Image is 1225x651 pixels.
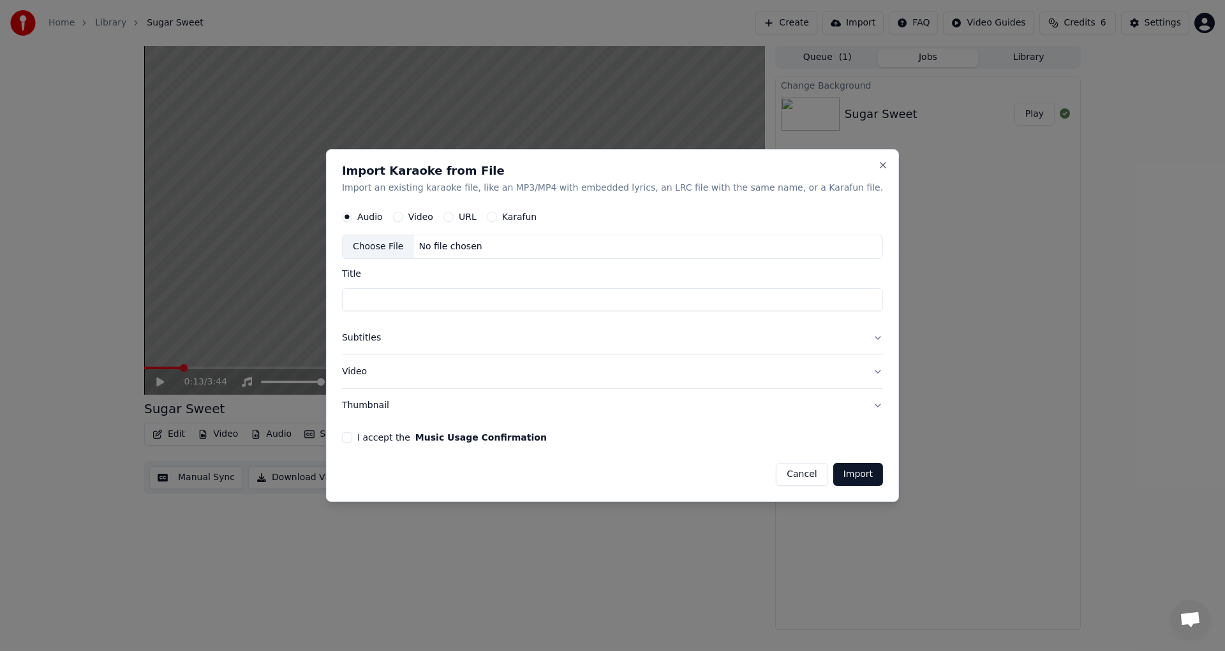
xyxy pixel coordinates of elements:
p: Import an existing karaoke file, like an MP3/MP4 with embedded lyrics, an LRC file with the same ... [342,182,883,194]
label: Video [408,213,433,222]
button: Import [833,463,883,486]
label: I accept the [357,433,547,442]
div: No file chosen [413,241,487,254]
button: Video [342,355,883,388]
div: Choose File [343,236,414,259]
label: Title [342,270,883,279]
button: I accept the [415,433,547,442]
h2: Import Karaoke from File [342,165,883,177]
button: Cancel [776,463,828,486]
label: Audio [357,213,383,222]
label: URL [459,213,477,222]
label: Karafun [502,213,537,222]
button: Subtitles [342,322,883,355]
button: Thumbnail [342,389,883,422]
